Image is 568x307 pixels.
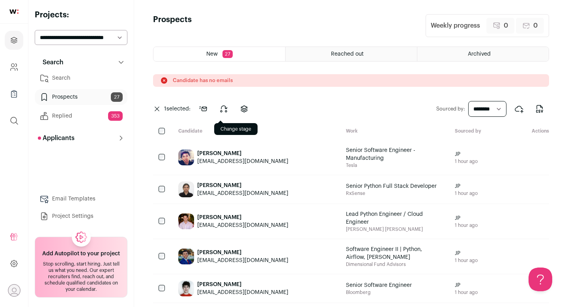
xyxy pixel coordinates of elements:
[455,190,478,197] span: 1 hour ago
[455,182,478,190] span: JP
[197,157,288,165] div: [EMAIL_ADDRESS][DOMAIN_NAME]
[5,31,23,50] a: Projects
[468,51,491,57] span: Archived
[197,182,288,189] div: [PERSON_NAME]
[510,99,529,118] button: Export to ATS
[9,9,19,14] img: wellfound-shorthand-0d5821cbd27db2630d0214b213865d53afaa358527fdda9d0ea32b1df1b89c2c.svg
[35,208,127,224] a: Project Settings
[346,182,437,190] span: Senior Python Full Stack Developer
[178,249,194,264] img: c48e161d421df30db90cbce03411efc83b44ff4aa39eacca54c32cc62b052b2a
[8,284,21,297] button: Open dropdown
[164,105,191,113] span: selected:
[153,14,192,37] h1: Prospects
[346,281,412,289] span: Senior Software Engineer
[178,213,194,229] img: 8930964d63c1dd1b8631f5f6d3a70b66ec0657c79b2474489e7d5f93c99a1eb4
[346,289,412,296] span: Bloomberg
[108,111,123,121] span: 353
[346,210,441,226] span: Lead Python Engineer / Cloud Engineer
[346,245,441,261] span: Software Engineer II | Python, Airflow, [PERSON_NAME]
[346,261,441,268] span: Dimensional Fund Advisors
[346,190,437,197] span: RxSense
[222,50,233,58] span: 27
[529,268,552,291] iframe: Help Scout Beacon - Open
[489,128,549,135] div: Actions
[340,128,448,135] div: Work
[35,54,127,70] button: Search
[533,21,538,30] span: 0
[35,191,127,207] a: Email Templates
[455,289,478,296] span: 1 hour ago
[172,128,340,135] div: Candidate
[38,58,64,67] p: Search
[197,150,288,157] div: [PERSON_NAME]
[35,89,127,105] a: Prospects27
[178,281,194,296] img: 2617d0abe17c8d6f71752a9968e1ca6db40128f86466e9b8ae057af1cad0ca22
[455,222,478,228] span: 1 hour ago
[436,106,465,112] label: Sourced by:
[197,249,288,256] div: [PERSON_NAME]
[346,162,441,168] span: Tesla
[455,158,478,165] span: 1 hour ago
[197,281,288,288] div: [PERSON_NAME]
[197,189,288,197] div: [EMAIL_ADDRESS][DOMAIN_NAME]
[530,99,549,118] button: Export to CSV
[35,9,127,21] h2: Projects:
[455,249,478,257] span: JP
[431,21,480,30] div: Weekly progress
[417,47,549,61] a: Archived
[214,123,258,135] div: Change stage
[448,128,489,135] div: Sourced by
[111,92,123,102] span: 27
[5,58,23,77] a: Company and ATS Settings
[197,288,288,296] div: [EMAIL_ADDRESS][DOMAIN_NAME]
[178,150,194,165] img: 4e33d137cf1b365a6f74795a4750cef7e1714f901c6df1ef47922ff04e114dc3
[35,108,127,124] a: Replied353
[38,133,75,143] p: Applicants
[35,130,127,146] button: Applicants
[346,146,441,162] span: Senior Software Engineer - Manufacturing
[504,21,508,30] span: 0
[178,182,194,197] img: 24e1978b4230361daf8952924e5309eaec55fe53a7a401bed1f1ecc32ae46757.jpg
[286,47,417,61] a: Reached out
[164,106,166,112] span: 1
[35,70,127,86] a: Search
[455,281,478,289] span: JP
[42,250,120,258] h2: Add Autopilot to your project
[197,213,288,221] div: [PERSON_NAME]
[40,261,122,292] div: Stop scrolling, start hiring. Just tell us what you need. Our expert recruiters find, reach out, ...
[5,84,23,103] a: Company Lists
[197,221,288,229] div: [EMAIL_ADDRESS][DOMAIN_NAME]
[455,214,478,222] span: JP
[197,256,288,264] div: [EMAIL_ADDRESS][DOMAIN_NAME]
[346,226,441,232] span: [PERSON_NAME] [PERSON_NAME]
[455,150,478,158] span: JP
[331,51,364,57] span: Reached out
[206,51,218,57] span: New
[173,77,233,84] p: Candidate has no emails
[35,237,127,298] a: Add Autopilot to your project Stop scrolling, start hiring. Just tell us what you need. Our exper...
[455,257,478,264] span: 1 hour ago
